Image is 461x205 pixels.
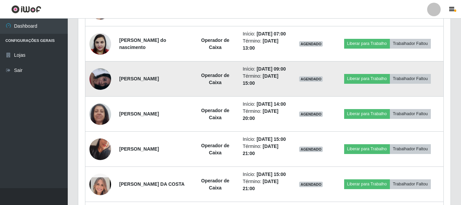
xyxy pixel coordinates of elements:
li: Início: [243,66,287,73]
li: Início: [243,136,287,143]
button: Trabalhador Faltou [390,39,431,48]
button: Trabalhador Faltou [390,109,431,119]
strong: [PERSON_NAME] [119,76,159,81]
button: Trabalhador Faltou [390,179,431,189]
strong: Operador de Caixa [201,73,229,85]
strong: [PERSON_NAME] [119,146,159,152]
button: Trabalhador Faltou [390,144,431,154]
img: 1724780126479.jpeg [89,130,111,169]
time: [DATE] 09:00 [257,66,286,72]
li: Início: [243,30,287,37]
li: Término: [243,143,287,157]
span: AGENDADO [299,76,323,82]
li: Término: [243,108,287,122]
strong: Operador de Caixa [201,37,229,50]
span: AGENDADO [299,111,323,117]
li: Término: [243,178,287,192]
strong: [PERSON_NAME] [119,111,159,117]
button: Liberar para Trabalho [344,109,390,119]
li: Início: [243,101,287,108]
span: AGENDADO [299,182,323,187]
li: Início: [243,171,287,178]
strong: [PERSON_NAME] do nascimento [119,37,166,50]
time: [DATE] 15:00 [257,136,286,142]
li: Término: [243,73,287,87]
button: Liberar para Trabalho [344,74,390,83]
img: 1709656431175.jpeg [89,100,111,128]
span: AGENDADO [299,147,323,152]
button: Trabalhador Faltou [390,74,431,83]
strong: Operador de Caixa [201,108,229,120]
strong: [PERSON_NAME] DA COSTA [119,181,185,187]
img: 1743360522748.jpeg [89,169,111,200]
button: Liberar para Trabalho [344,179,390,189]
span: AGENDADO [299,41,323,47]
li: Término: [243,37,287,52]
time: [DATE] 15:00 [257,172,286,177]
button: Liberar para Trabalho [344,39,390,48]
img: CoreUI Logo [11,5,41,14]
strong: Operador de Caixa [201,143,229,155]
img: 1682003136750.jpeg [89,29,111,58]
img: 1731815960523.jpeg [89,68,111,90]
time: [DATE] 07:00 [257,31,286,36]
time: [DATE] 14:00 [257,101,286,107]
button: Liberar para Trabalho [344,144,390,154]
strong: Operador de Caixa [201,178,229,190]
